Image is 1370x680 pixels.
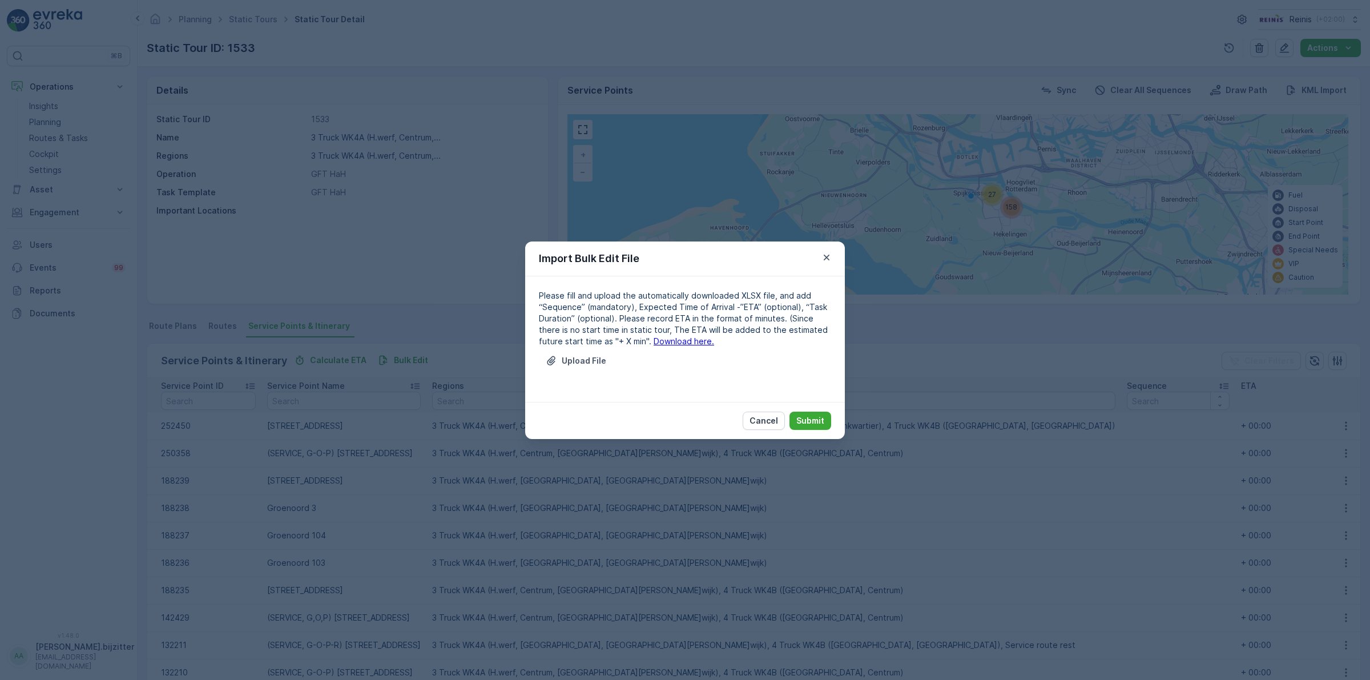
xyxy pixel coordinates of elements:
p: Please fill and upload the automatically downloaded XLSX file, and add “Sequence” (mandatory), Ex... [539,290,831,347]
button: Submit [789,412,831,430]
button: Cancel [743,412,785,430]
p: Submit [796,415,824,426]
p: Cancel [750,415,778,426]
button: Upload File [539,352,613,370]
a: Download here. [654,336,714,346]
p: Import Bulk Edit File [539,251,639,267]
p: Upload File [562,355,606,367]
